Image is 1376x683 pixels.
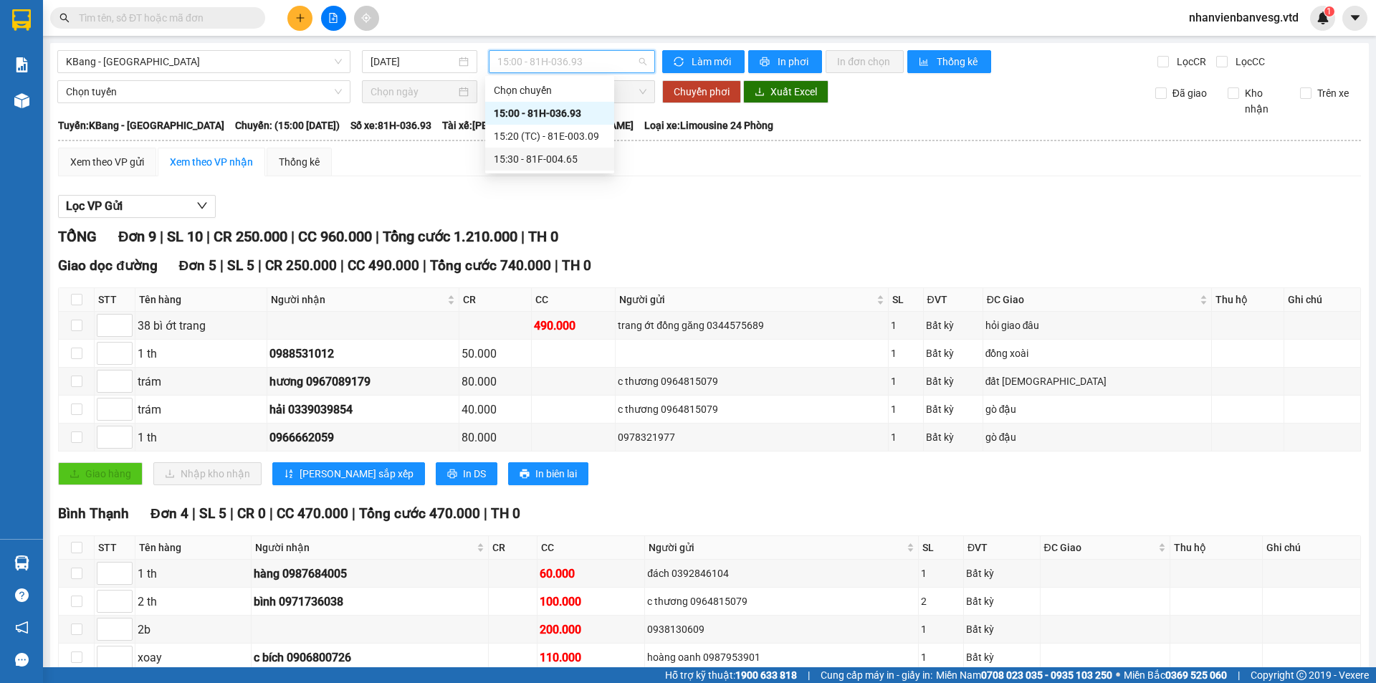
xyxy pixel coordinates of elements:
[692,54,733,70] span: Làm mới
[430,257,551,274] span: Tổng cước 740.000
[921,593,961,609] div: 2
[937,54,980,70] span: Thống kê
[647,593,916,609] div: c thương 0964815079
[284,469,294,480] span: sort-ascending
[540,565,643,583] div: 60.000
[985,373,1209,389] div: đất [DEMOGRAPHIC_DATA]
[254,565,486,583] div: hàng 0987684005
[924,288,983,312] th: ĐVT
[58,120,224,131] b: Tuyến: KBang - [GEOGRAPHIC_DATA]
[138,593,249,611] div: 2 th
[987,292,1197,307] span: ĐC Giao
[160,228,163,245] span: |
[371,54,456,70] input: 12/08/2025
[770,84,817,100] span: Xuất Excel
[1116,672,1120,678] span: ⚪️
[760,57,772,68] span: printer
[199,505,226,522] span: SL 5
[778,54,811,70] span: In phơi
[926,429,980,445] div: Bất kỳ
[118,228,156,245] span: Đơn 9
[919,57,931,68] span: bar-chart
[647,565,916,581] div: đách 0392846104
[821,667,932,683] span: Cung cấp máy in - giấy in:
[1296,670,1306,680] span: copyright
[966,593,1038,609] div: Bất kỳ
[277,505,348,522] span: CC 470.000
[1311,85,1354,101] span: Trên xe
[348,257,419,274] span: CC 490.000
[206,228,210,245] span: |
[235,118,340,133] span: Chuyến: (15:00 [DATE])
[227,257,254,274] span: SL 5
[1044,540,1155,555] span: ĐC Giao
[647,649,916,665] div: hoàng oanh 0987953901
[462,401,529,419] div: 40.000
[921,621,961,637] div: 1
[295,13,305,23] span: plus
[520,469,530,480] span: printer
[618,317,885,333] div: trang ớt đồng găng 0344575689
[748,50,822,73] button: printerIn phơi
[447,469,457,480] span: printer
[540,593,643,611] div: 100.000
[138,621,249,639] div: 2b
[1170,536,1263,560] th: Thu hộ
[14,57,29,72] img: solution-icon
[462,373,529,391] div: 80.000
[95,288,135,312] th: STT
[540,649,643,667] div: 110.000
[743,80,828,103] button: downloadXuất Excel
[649,540,904,555] span: Người gửi
[644,118,773,133] span: Loại xe: Limousine 24 Phòng
[528,228,558,245] span: TH 0
[265,257,337,274] span: CR 250.000
[442,118,634,133] span: Tài xế: [PERSON_NAME] - [PERSON_NAME]
[535,466,577,482] span: In biên lai
[936,667,1112,683] span: Miền Nam
[138,317,264,335] div: 38 bì ớt trang
[826,50,904,73] button: In đơn chọn
[196,200,208,211] span: down
[70,154,144,170] div: Xem theo VP gửi
[269,345,456,363] div: 0988531012
[463,466,486,482] span: In DS
[269,429,456,446] div: 0966662059
[494,105,606,121] div: 15:00 - 81H-036.93
[459,288,532,312] th: CR
[255,540,474,555] span: Người nhận
[59,13,70,23] span: search
[891,429,921,445] div: 1
[1177,9,1310,27] span: nhanvienbanvesg.vtd
[494,151,606,167] div: 15:30 - 81F-004.65
[138,345,264,363] div: 1 th
[14,93,29,108] img: warehouse-icon
[269,401,456,419] div: hải 0339039854
[291,228,295,245] span: |
[926,317,980,333] div: Bất kỳ
[279,154,320,170] div: Thống kê
[889,288,924,312] th: SL
[1324,6,1334,16] sup: 1
[926,345,980,361] div: Bất kỳ
[1124,667,1227,683] span: Miền Bắc
[985,401,1209,417] div: gò đậu
[383,228,517,245] span: Tổng cước 1.210.000
[907,50,991,73] button: bar-chartThống kê
[254,593,486,611] div: bình 0971736038
[138,373,264,391] div: trám
[135,536,252,560] th: Tên hàng
[58,505,129,522] span: Bình Thạnh
[1239,85,1289,117] span: Kho nhận
[269,373,456,391] div: hương 0967089179
[985,317,1209,333] div: hỏi giao đâu
[192,505,196,522] span: |
[494,82,606,98] div: Chọn chuyến
[985,345,1209,361] div: đồng xoài
[170,154,253,170] div: Xem theo VP nhận
[66,81,342,102] span: Chọn tuyến
[662,80,741,103] button: Chuyển phơi
[985,429,1209,445] div: gò đậu
[376,228,379,245] span: |
[1327,6,1332,16] span: 1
